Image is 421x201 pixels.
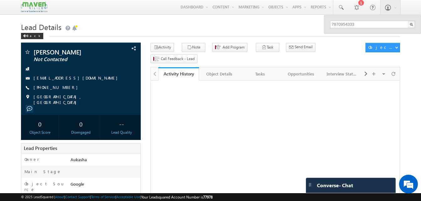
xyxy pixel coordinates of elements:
span: Lead Properties [24,145,57,151]
button: Send Email [286,43,315,52]
div: Opportunities [286,70,316,78]
div: Activity History [163,71,194,77]
div: Back [21,33,43,39]
span: [GEOGRAPHIC_DATA], [GEOGRAPHIC_DATA] [34,94,130,105]
div: -- [104,118,139,130]
div: Tasks [245,70,275,78]
div: Object Score [23,130,57,135]
span: Lead Details [21,22,61,32]
div: Object Actions [368,44,395,50]
a: Terms of Service [91,195,115,199]
div: Object Details [204,70,234,78]
a: [EMAIL_ADDRESS][DOMAIN_NAME] [34,75,121,80]
label: Owner [24,157,39,162]
img: carter-drag [308,182,313,187]
button: Activity [150,43,174,52]
span: Call Feedback - Lead [161,56,195,62]
label: Object Source [24,181,65,192]
span: 77978 [203,195,213,199]
div: 0 [23,118,57,130]
button: Add Program [212,43,247,52]
a: Opportunities [281,67,322,80]
div: 0 [64,118,98,130]
a: Back [21,33,46,38]
a: Interview Status [322,67,362,80]
img: Custom Logo [21,2,47,13]
span: Not Contacted [34,56,107,63]
span: [PERSON_NAME] [34,49,107,55]
div: Lead Quality [104,130,139,135]
div: Interview Status [327,70,357,78]
span: [PHONE_NUMBER] [34,85,81,91]
button: Object Actions [366,43,400,52]
span: Converse - Chat [317,183,353,188]
a: Acceptable Use [116,195,140,199]
a: Tasks [240,67,281,80]
span: Aukasha [71,157,87,162]
span: Add Program [223,44,245,50]
div: Google [69,181,140,190]
a: About [55,195,64,199]
span: © 2025 LeadSquared | | | | | [21,194,213,200]
a: Object Details [199,67,240,80]
button: Call Feedback - Lead [150,54,197,64]
span: Your Leadsquared Account Number is [141,195,213,199]
a: Activity History [158,67,199,80]
span: Send Email [295,44,313,50]
label: Main Stage [24,169,61,174]
button: Task [256,43,279,52]
button: Note [182,43,205,52]
a: Contact Support [65,195,90,199]
div: Disengaged [64,130,98,135]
